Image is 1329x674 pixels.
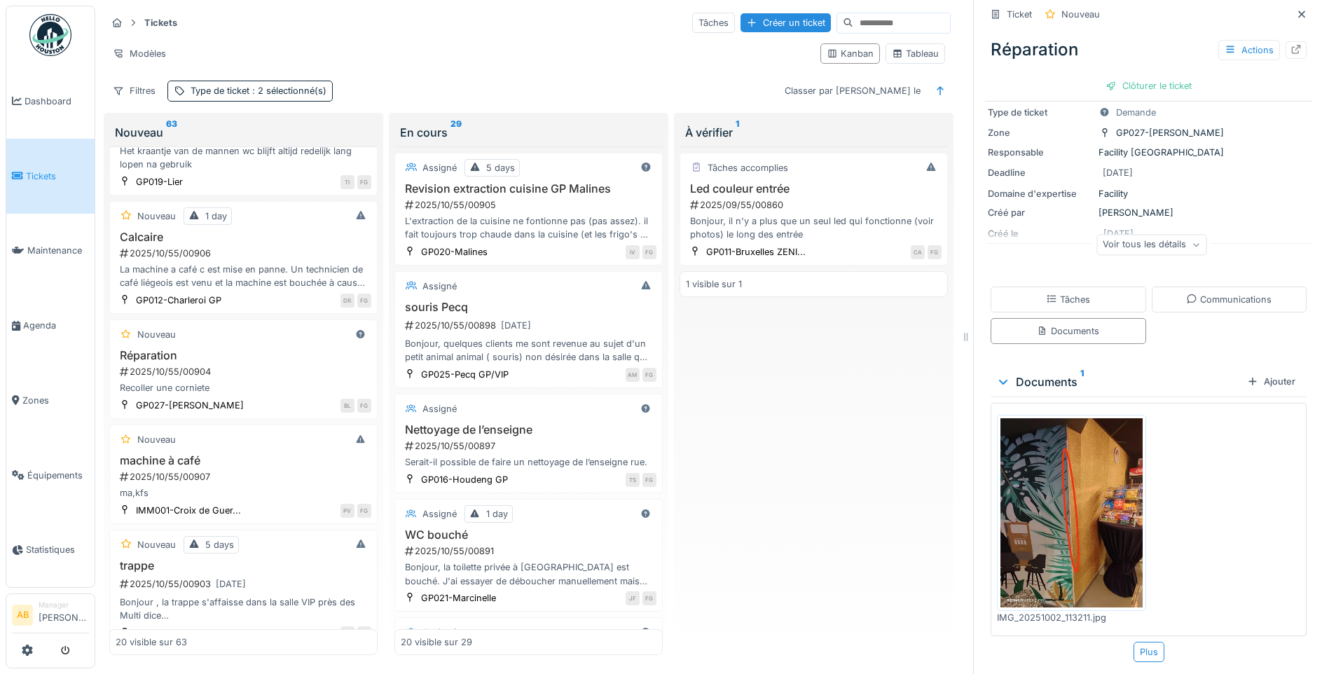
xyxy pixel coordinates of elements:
[400,124,657,141] div: En cours
[29,14,71,56] img: Badge_color-CXgf-gQk.svg
[340,175,354,189] div: TI
[988,206,1093,219] div: Créé par
[486,161,515,174] div: 5 days
[988,187,1093,200] div: Domaine d'expertise
[486,507,508,521] div: 1 day
[357,175,371,189] div: FG
[116,144,371,171] div: Het kraantje van de mannen wc blijft altijd redelijk lang lopen na gebruik
[501,319,531,332] div: [DATE]
[116,349,371,362] h3: Réparation
[1116,126,1224,139] div: GP027-[PERSON_NAME]
[642,591,656,605] div: FG
[988,187,1309,200] div: Facility
[626,473,640,487] div: TS
[357,626,371,640] div: FG
[25,95,89,108] span: Dashboard
[116,454,371,467] h3: machine à café
[166,124,177,141] sup: 63
[401,337,656,364] div: Bonjour, quelques clients me sont revenue au sujet d'un petit animal animal ( souris) non désirée...
[401,560,656,587] div: Bonjour, la toilette privée à [GEOGRAPHIC_DATA] est bouché. J'ai essayer de déboucher manuellemen...
[118,470,371,483] div: 2025/10/55/00907
[116,486,371,500] div: ma,kfs
[1007,8,1032,21] div: Ticket
[708,161,788,174] div: Tâches accomplies
[136,504,241,517] div: IMM001-Croix de Guer...
[6,214,95,289] a: Maintenance
[136,626,223,640] div: GP025-Pecq GP/VIP
[421,591,496,605] div: GP021-Marcinelle
[136,294,221,307] div: GP012-Charleroi GP
[626,245,640,259] div: IV
[106,43,172,64] div: Modèles
[27,244,89,257] span: Maintenance
[116,596,371,622] div: Bonjour , la trappe s'affaisse dans la salle VIP près des Multi dice bien à vous
[118,365,371,378] div: 2025/10/55/00904
[1241,372,1301,391] div: Ajouter
[1116,106,1156,119] div: Demande
[26,543,89,556] span: Statistiques
[1037,324,1099,338] div: Documents
[249,85,326,96] span: : 2 sélectionné(s)
[39,600,89,610] div: Manager
[401,182,656,195] h3: Revision extraction cuisine GP Malines
[106,81,162,101] div: Filtres
[1080,373,1084,390] sup: 1
[1000,418,1143,607] img: 9bnuw14mq2k4ew4atwpgaux4ja9o
[928,245,942,259] div: FG
[116,635,187,649] div: 20 visible sur 63
[736,124,739,141] sup: 1
[988,126,1093,139] div: Zone
[827,47,874,60] div: Kanban
[421,473,508,486] div: GP016-Houdeng GP
[988,166,1093,179] div: Deadline
[216,577,246,591] div: [DATE]
[26,170,89,183] span: Tickets
[401,214,656,241] div: L'extraction de la cuisine ne fontionne pas (pas assez). il fait toujours trop chaude dans la cui...
[357,504,371,518] div: FG
[401,455,656,469] div: Serait-il possible de faire un nettoyage de l’enseigne rue.
[115,124,372,141] div: Nouveau
[136,175,183,188] div: GP019-Lier
[27,469,89,482] span: Équipements
[118,575,371,593] div: 2025/10/55/00903
[6,513,95,588] a: Statistiques
[422,280,457,293] div: Assigné
[741,13,831,32] div: Créer un ticket
[23,319,89,332] span: Agenda
[116,559,371,572] h3: trappe
[6,438,95,513] a: Équipements
[1046,293,1090,306] div: Tâches
[1103,166,1133,179] div: [DATE]
[988,206,1309,219] div: [PERSON_NAME]
[1061,8,1100,21] div: Nouveau
[401,528,656,542] h3: WC bouché
[6,363,95,438] a: Zones
[1186,293,1272,306] div: Communications
[137,328,176,341] div: Nouveau
[626,368,640,382] div: AM
[401,301,656,314] h3: souris Pecq
[1218,40,1280,60] div: Actions
[6,64,95,139] a: Dashboard
[996,373,1241,390] div: Documents
[137,433,176,446] div: Nouveau
[340,626,354,640] div: AM
[778,81,927,101] div: Classer par [PERSON_NAME] le
[422,402,457,415] div: Assigné
[988,146,1093,159] div: Responsable
[116,231,371,244] h3: Calcaire
[6,288,95,363] a: Agenda
[1134,642,1164,662] div: Plus
[421,245,488,259] div: GP020-Malines
[404,317,656,334] div: 2025/10/55/00898
[686,214,942,241] div: Bonjour, il n'y a plus que un seul led qui fonctionne (voir photos) le long des entrée
[401,635,472,649] div: 20 visible sur 29
[136,399,244,412] div: GP027-[PERSON_NAME]
[12,605,33,626] li: AB
[191,84,326,97] div: Type de ticket
[22,394,89,407] span: Zones
[357,399,371,413] div: FG
[116,263,371,289] div: La machine a café c est mise en panne. Un technicien de café liégeois est venu et la machine est ...
[706,245,806,259] div: GP011-Bruxelles ZENI...
[1096,235,1206,255] div: Voir tous les détails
